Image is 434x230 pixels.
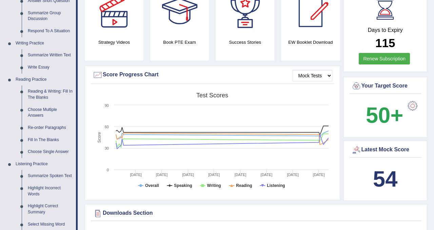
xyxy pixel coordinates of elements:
[208,173,220,177] tspan: [DATE]
[25,182,76,200] a: Highlight Incorrect Words
[25,122,76,134] a: Re-order Paragraphs
[13,74,76,86] a: Reading Practice
[156,173,168,177] tspan: [DATE]
[351,145,420,155] div: Latest Mock Score
[145,183,159,188] tspan: Overall
[25,104,76,122] a: Choose Multiple Answers
[281,39,340,46] h4: EW Booklet Download
[25,25,76,37] a: Respond To A Situation
[130,173,142,177] tspan: [DATE]
[261,173,273,177] tspan: [DATE]
[25,61,76,74] a: Write Essay
[267,183,285,188] tspan: Listening
[366,103,403,128] b: 50+
[105,103,109,108] text: 90
[25,85,76,103] a: Reading & Writing: Fill In The Blanks
[182,173,194,177] tspan: [DATE]
[359,53,410,64] a: Renew Subscription
[216,39,274,46] h4: Success Stories
[105,146,109,150] text: 30
[196,92,228,99] tspan: Test scores
[13,37,76,50] a: Writing Practice
[207,183,221,188] tspan: Writing
[107,168,109,172] text: 0
[105,125,109,129] text: 60
[25,7,76,25] a: Summarize Group Discussion
[25,49,76,61] a: Summarize Written Text
[351,27,420,33] h4: Days to Expiry
[375,36,395,50] b: 115
[85,39,143,46] h4: Strategy Videos
[174,183,192,188] tspan: Speaking
[25,170,76,182] a: Summarize Spoken Text
[25,134,76,146] a: Fill In The Blanks
[93,70,332,80] div: Score Progress Chart
[25,200,76,218] a: Highlight Correct Summary
[236,183,252,188] tspan: Reading
[351,81,420,91] div: Your Target Score
[235,173,246,177] tspan: [DATE]
[287,173,299,177] tspan: [DATE]
[97,132,102,143] tspan: Score
[93,208,419,218] div: Downloads Section
[373,167,397,191] b: 54
[313,173,325,177] tspan: [DATE]
[150,39,209,46] h4: Book PTE Exam
[25,146,76,158] a: Choose Single Answer
[13,158,76,170] a: Listening Practice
